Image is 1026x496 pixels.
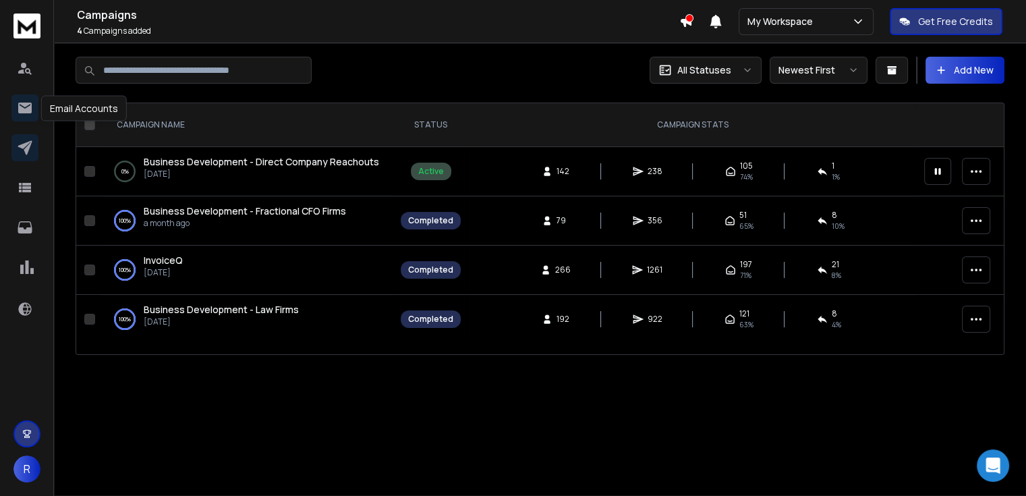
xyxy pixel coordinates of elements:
button: R [13,456,40,483]
td: 0%Business Development - Direct Company Reachouts[DATE] [101,147,393,196]
span: 105 [740,161,753,171]
th: STATUS [393,103,469,147]
p: [DATE] [144,316,299,327]
div: Completed [408,215,453,226]
span: 1 % [832,171,840,182]
span: 63 % [739,319,753,330]
span: 192 [557,314,570,325]
span: 121 [739,308,749,319]
button: Get Free Credits [890,8,1002,35]
div: Completed [408,265,453,275]
td: 100%InvoiceQ[DATE] [101,246,393,295]
span: 10 % [832,221,845,231]
span: 1 [832,161,834,171]
p: [DATE] [144,169,379,180]
span: 71 % [740,270,751,281]
p: 100 % [119,214,131,227]
span: 266 [555,265,571,275]
div: Completed [408,314,453,325]
th: CAMPAIGN NAME [101,103,393,147]
p: Campaigns added [77,26,679,36]
span: 922 [648,314,662,325]
span: 79 [557,215,570,226]
td: 100%Business Development - Law Firms[DATE] [101,295,393,344]
span: 4 % [832,319,841,330]
div: Active [418,166,444,177]
span: 238 [648,166,662,177]
h1: Campaigns [77,7,679,23]
p: [DATE] [144,267,183,278]
span: 51 [739,210,747,221]
p: 100 % [119,312,131,326]
a: Business Development - Direct Company Reachouts [144,155,379,169]
span: 8 % [832,270,841,281]
p: 100 % [119,263,131,277]
a: Business Development - Law Firms [144,303,299,316]
span: 356 [648,215,662,226]
a: InvoiceQ [144,254,183,267]
div: Open Intercom Messenger [977,449,1009,482]
span: 1261 [647,265,662,275]
span: 142 [557,166,570,177]
p: My Workspace [747,15,818,28]
span: Business Development - Direct Company Reachouts [144,155,379,168]
button: Newest First [770,57,867,84]
span: 8 [832,210,837,221]
span: Business Development - Fractional CFO Firms [144,204,346,217]
div: Email Accounts [41,96,127,121]
span: 65 % [739,221,753,231]
button: Add New [925,57,1004,84]
span: 8 [832,308,837,319]
p: a month ago [144,218,346,229]
p: Get Free Credits [918,15,993,28]
span: 21 [832,259,839,270]
p: All Statuses [677,63,731,77]
a: Business Development - Fractional CFO Firms [144,204,346,218]
th: CAMPAIGN STATS [469,103,916,147]
img: logo [13,13,40,38]
span: 74 % [740,171,753,182]
span: 4 [77,25,82,36]
span: 197 [740,259,752,270]
p: 0 % [121,165,129,178]
td: 100%Business Development - Fractional CFO Firmsa month ago [101,196,393,246]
